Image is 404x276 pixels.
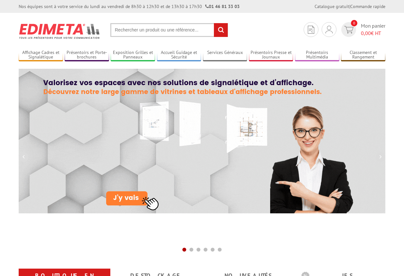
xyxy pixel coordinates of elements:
a: Affichage Cadres et Signalétique [19,50,63,60]
span: € HT [361,30,385,37]
span: 0 [351,20,357,26]
a: Commande rapide [350,4,385,9]
a: Catalogue gratuit [315,4,349,9]
img: devis rapide [308,26,314,34]
strong: 01 46 81 33 03 [205,4,240,9]
a: Présentoirs Multimédia [295,50,339,60]
img: devis rapide [344,26,353,33]
img: devis rapide [326,26,333,33]
a: devis rapide 0 Mon panier 0,00€ HT [340,22,385,37]
a: Services Généraux [203,50,247,60]
img: Présentoir, panneau, stand - Edimeta - PLV, affichage, mobilier bureau, entreprise [19,19,101,43]
input: Rechercher un produit ou une référence... [110,23,228,37]
input: rechercher [214,23,228,37]
a: Exposition Grilles et Panneaux [111,50,155,60]
a: Présentoirs et Porte-brochures [65,50,109,60]
span: 0,00 [361,30,371,36]
div: Nos équipes sont à votre service du lundi au vendredi de 8h30 à 12h30 et de 13h30 à 17h30 [19,3,240,10]
div: | [315,3,385,10]
a: Accueil Guidage et Sécurité [157,50,201,60]
span: Mon panier [361,22,385,37]
a: Classement et Rangement [341,50,385,60]
a: Présentoirs Presse et Journaux [249,50,293,60]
